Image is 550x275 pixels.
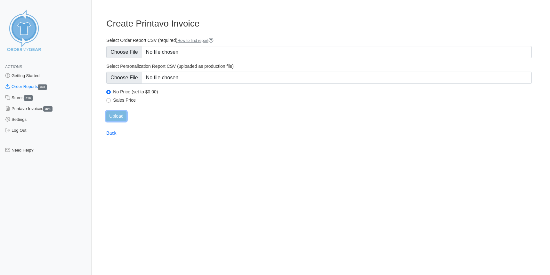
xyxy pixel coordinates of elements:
span: 310 [24,95,33,101]
label: Select Order Report CSV (required) [106,37,532,43]
input: Upload [106,111,126,121]
label: Sales Price [113,97,532,103]
a: How to find report [177,38,214,43]
a: Back [106,130,116,136]
h3: Create Printavo Invoice [106,18,532,29]
label: Select Personalization Report CSV (uploaded as production file) [106,63,532,69]
span: 323 [43,106,53,112]
label: No Price (set to $0.00) [113,89,532,95]
span: 323 [38,84,47,90]
span: Actions [5,65,22,69]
